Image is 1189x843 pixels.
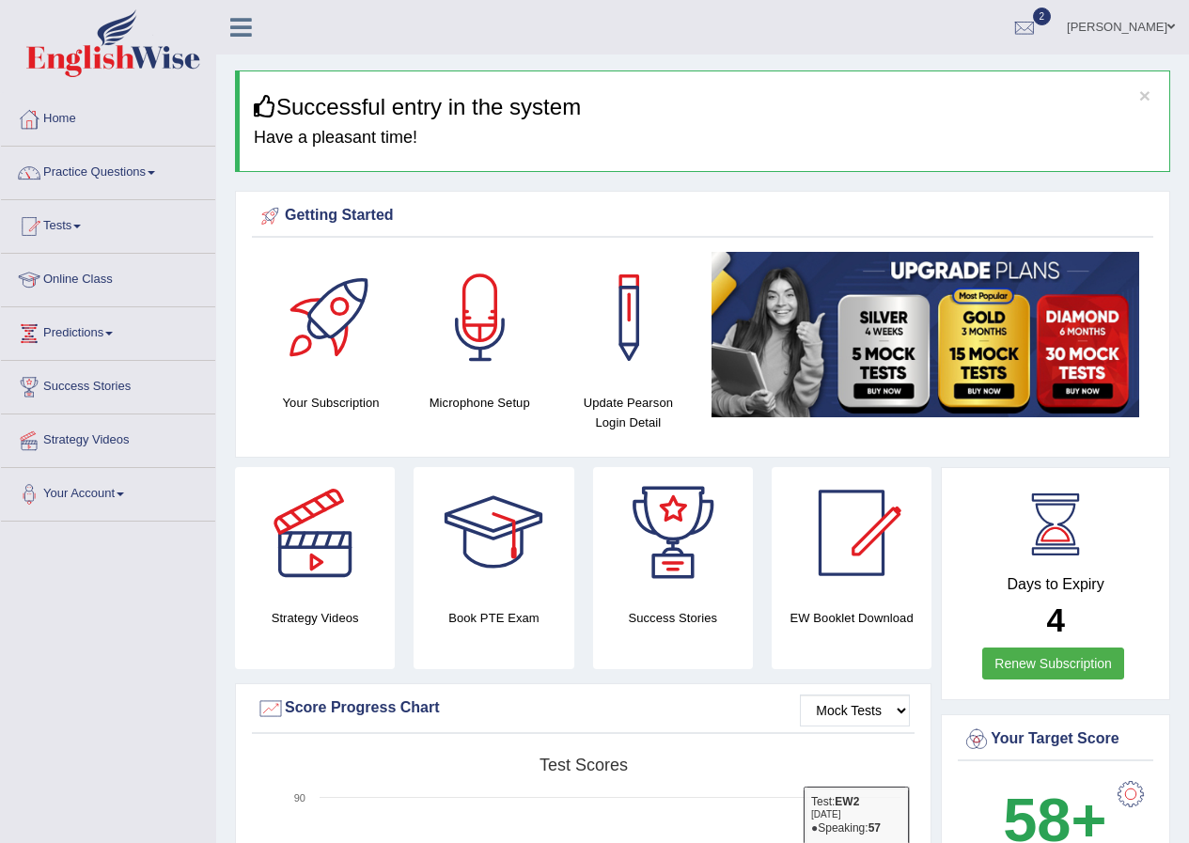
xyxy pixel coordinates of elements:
a: Predictions [1,307,215,354]
a: Your Account [1,468,215,515]
h4: Strategy Videos [235,608,395,628]
b: 4 [1046,601,1064,638]
div: Your Target Score [962,726,1149,754]
h4: Your Subscription [266,393,396,413]
img: small5.jpg [712,252,1139,417]
h4: Book PTE Exam [414,608,573,628]
a: Online Class [1,254,215,301]
h4: EW Booklet Download [772,608,931,628]
h4: Days to Expiry [962,576,1149,593]
h3: Successful entry in the system [254,95,1155,119]
h4: Update Pearson Login Detail [563,393,693,432]
tspan: Test scores [540,756,628,774]
a: Tests [1,200,215,247]
button: × [1139,86,1150,105]
div: Getting Started [257,202,1149,230]
a: Practice Questions [1,147,215,194]
h4: Have a pleasant time! [254,129,1155,148]
h4: Success Stories [593,608,753,628]
a: Success Stories [1,361,215,408]
a: Renew Subscription [982,648,1124,679]
span: 2 [1033,8,1052,25]
h4: Microphone Setup [415,393,544,413]
div: Score Progress Chart [257,695,910,723]
a: Strategy Videos [1,414,215,461]
text: 90 [294,792,305,804]
a: Home [1,93,215,140]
